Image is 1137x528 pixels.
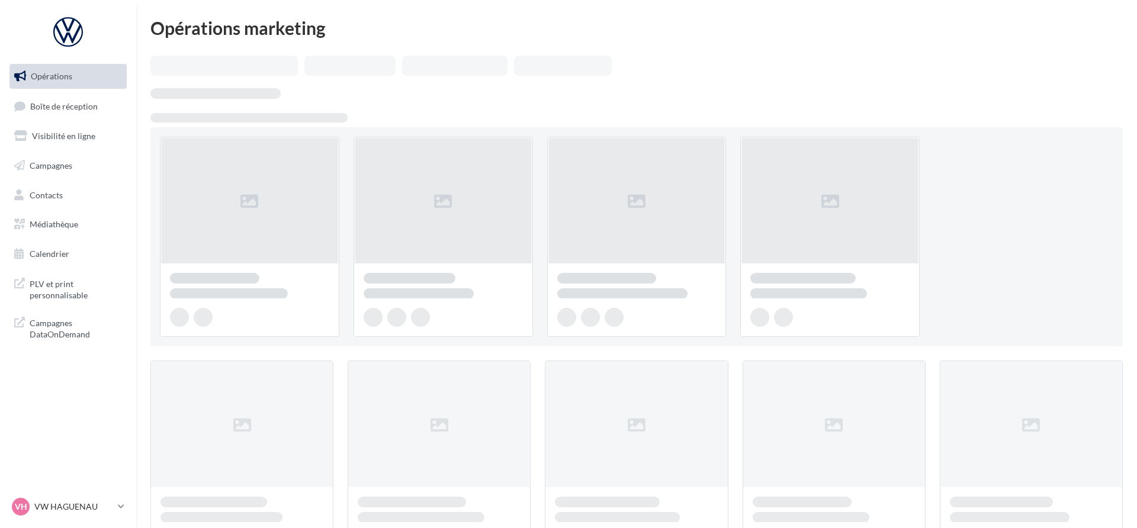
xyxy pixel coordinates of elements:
[34,501,113,513] p: VW HAGUENAU
[7,153,129,178] a: Campagnes
[9,495,127,518] a: VH VW HAGUENAU
[32,131,95,141] span: Visibilité en ligne
[30,276,122,301] span: PLV et print personnalisable
[7,271,129,306] a: PLV et print personnalisable
[7,212,129,237] a: Médiathèque
[31,71,72,81] span: Opérations
[7,64,129,89] a: Opérations
[15,501,27,513] span: VH
[30,219,78,229] span: Médiathèque
[30,189,63,199] span: Contacts
[7,94,129,119] a: Boîte de réception
[7,242,129,266] a: Calendrier
[150,19,1123,37] div: Opérations marketing
[30,101,98,111] span: Boîte de réception
[7,124,129,149] a: Visibilité en ligne
[30,160,72,170] span: Campagnes
[7,310,129,345] a: Campagnes DataOnDemand
[30,315,122,340] span: Campagnes DataOnDemand
[7,183,129,208] a: Contacts
[30,249,69,259] span: Calendrier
